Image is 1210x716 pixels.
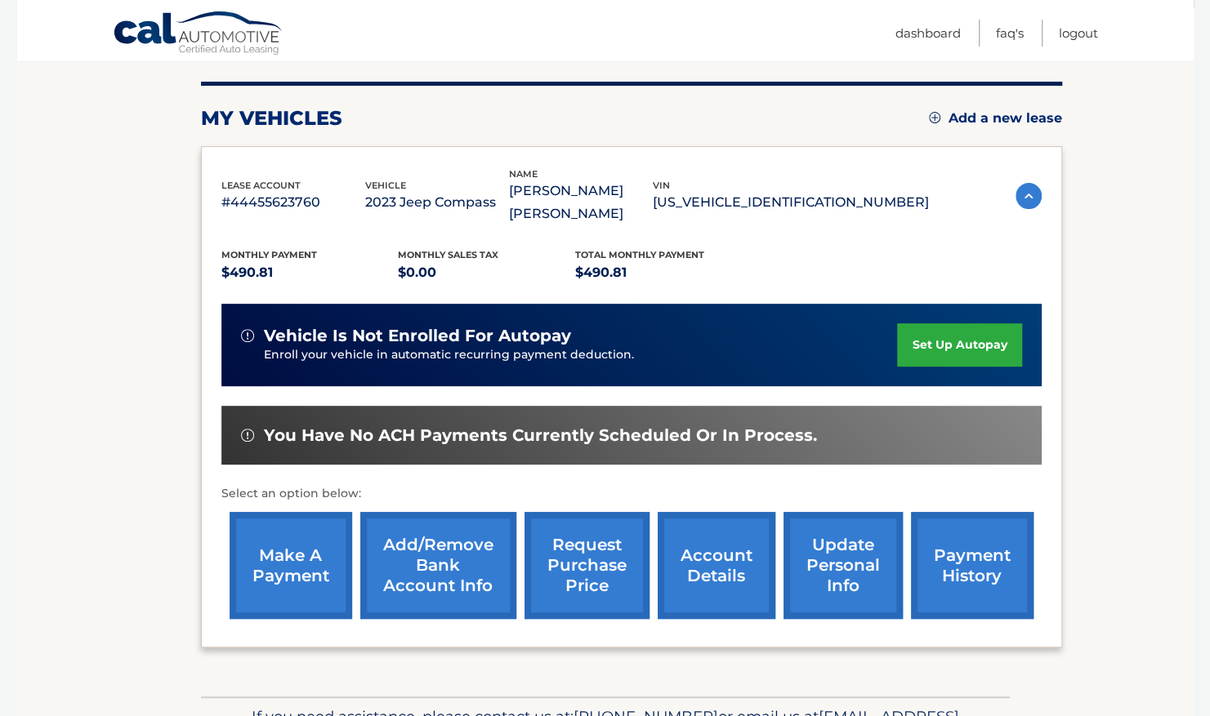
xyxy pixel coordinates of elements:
span: name [509,168,538,180]
a: set up autopay [897,323,1021,367]
img: alert-white.svg [241,329,254,342]
p: $490.81 [575,261,752,284]
span: You have no ACH payments currently scheduled or in process. [264,425,817,446]
span: Monthly Payment [221,249,317,260]
a: account details [658,512,775,619]
a: request purchase price [525,512,650,619]
span: Monthly sales Tax [398,249,498,260]
img: accordion-active.svg [1016,183,1042,209]
p: 2023 Jeep Compass [365,191,509,214]
p: [US_VEHICLE_IDENTIFICATION_NUMBER] [653,191,929,214]
p: Enroll your vehicle in automatic recurring payment deduction. [264,346,898,364]
a: make a payment [230,512,352,619]
p: #44455623760 [221,191,365,214]
p: [PERSON_NAME] [PERSON_NAME] [509,180,653,225]
a: Logout [1059,20,1098,47]
img: add.svg [929,112,940,123]
a: Dashboard [895,20,961,47]
a: update personal info [784,512,903,619]
a: Cal Automotive [113,11,284,58]
p: Select an option below: [221,484,1042,504]
span: vin [653,180,670,191]
span: vehicle is not enrolled for autopay [264,326,571,346]
span: lease account [221,180,301,191]
a: Add/Remove bank account info [360,512,516,619]
a: payment history [911,512,1034,619]
span: Total Monthly Payment [575,249,704,260]
p: $490.81 [221,261,399,284]
h2: my vehicles [201,106,342,131]
p: $0.00 [398,261,575,284]
span: vehicle [365,180,406,191]
img: alert-white.svg [241,429,254,442]
a: FAQ's [996,20,1024,47]
a: Add a new lease [929,110,1062,127]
